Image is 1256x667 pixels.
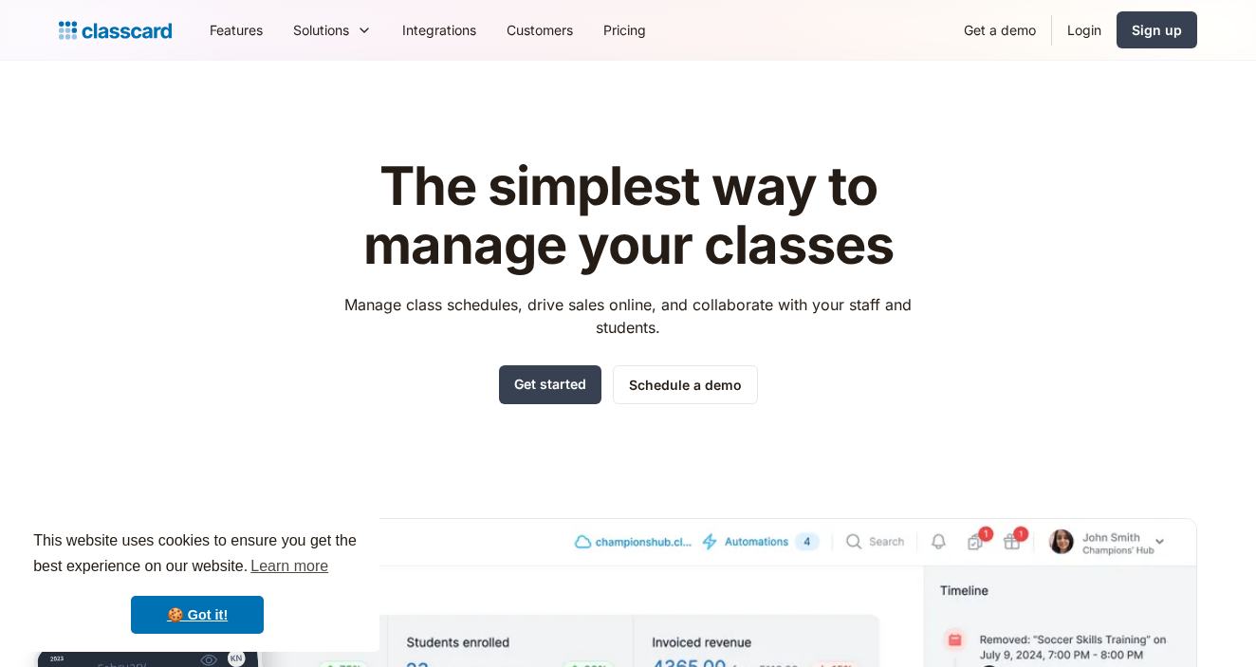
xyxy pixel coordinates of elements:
a: Pricing [588,9,661,51]
a: Integrations [387,9,491,51]
p: Manage class schedules, drive sales online, and collaborate with your staff and students. [327,293,930,339]
a: Login [1052,9,1117,51]
div: Solutions [278,9,387,51]
a: Customers [491,9,588,51]
div: Sign up [1132,20,1182,40]
a: Features [194,9,278,51]
a: Schedule a demo [613,365,758,404]
h1: The simplest way to manage your classes [327,157,930,274]
a: Get a demo [949,9,1051,51]
a: Get started [499,365,601,404]
a: home [59,17,172,44]
a: learn more about cookies [248,552,331,581]
span: This website uses cookies to ensure you get the best experience on our website. [33,529,361,581]
a: Sign up [1117,11,1197,48]
div: Solutions [293,20,349,40]
div: cookieconsent [15,511,379,652]
a: dismiss cookie message [131,596,264,634]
